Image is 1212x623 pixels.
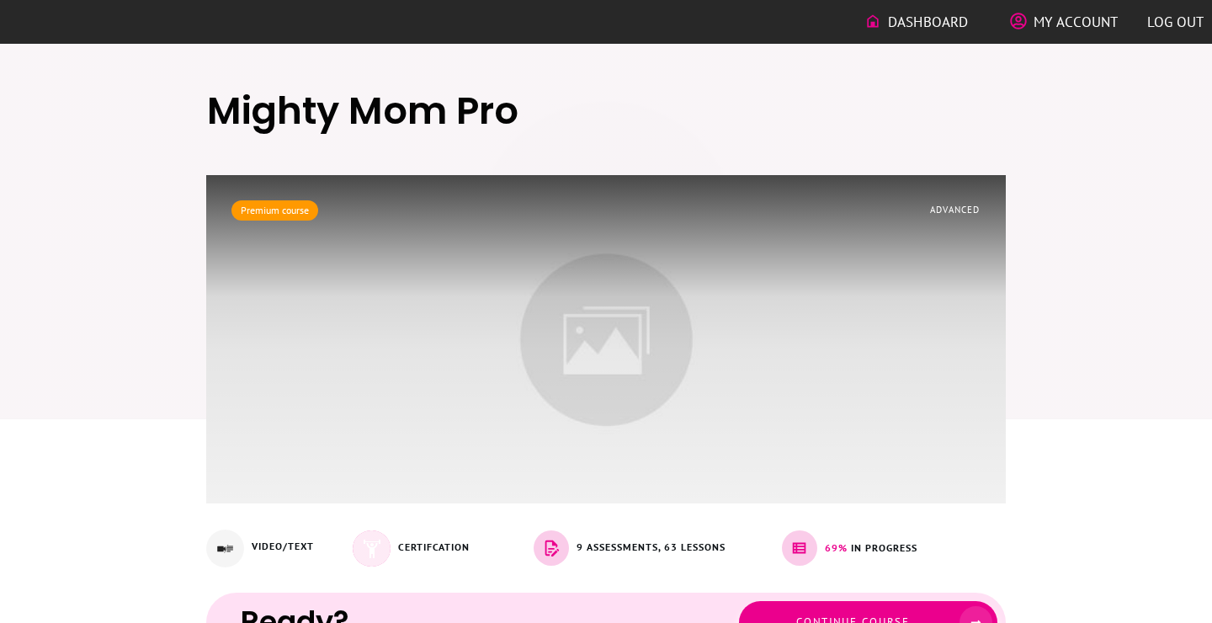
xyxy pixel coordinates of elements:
[207,84,518,137] span: Mighty Mom Pro
[851,541,917,554] span: In progress
[1147,8,1204,36] a: Log out
[888,8,968,36] span: Dashboard
[1010,8,1118,36] a: My Account
[930,204,980,216] span: Advanced
[864,8,968,36] a: Dashboard
[398,540,470,553] span: Certifcation
[577,540,726,553] span: 9 Assessments, 63 Lessons
[825,541,848,554] span: 69%
[1034,8,1118,36] span: My Account
[252,540,314,552] span: Video/Text
[241,204,309,216] span: Premium course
